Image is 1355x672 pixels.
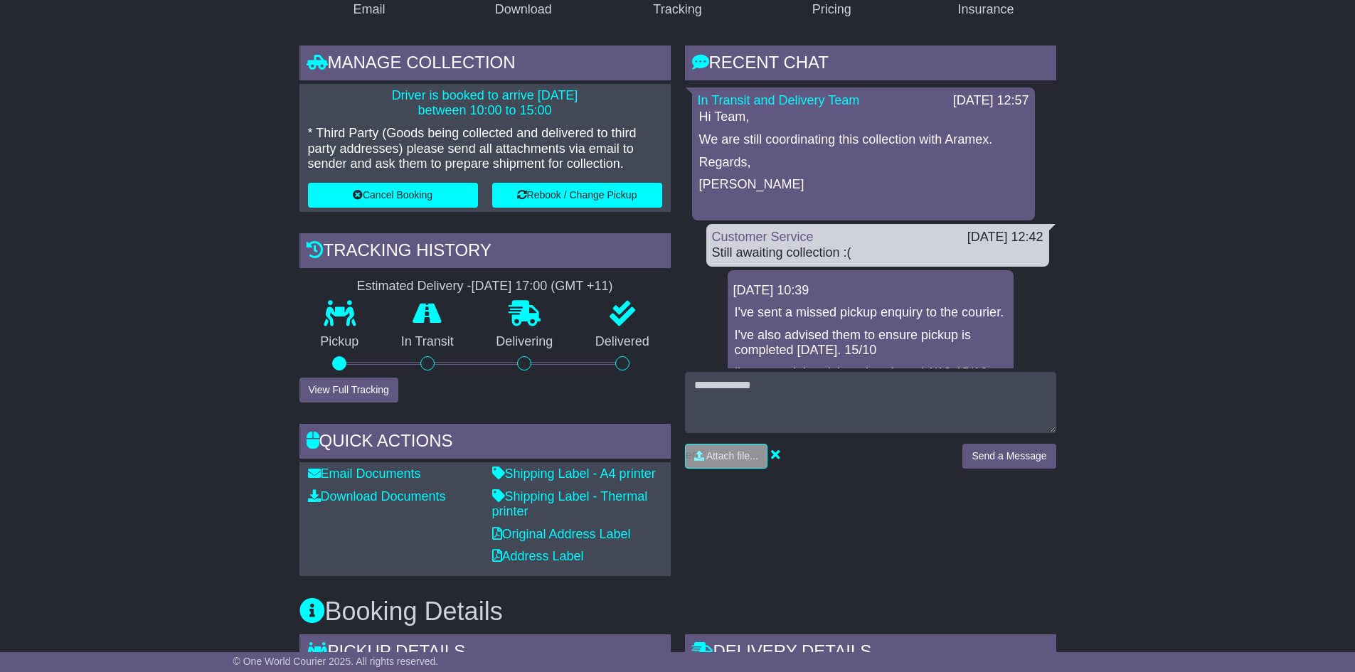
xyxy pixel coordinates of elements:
p: Hi Team, [699,110,1028,125]
p: * Third Party (Goods being collected and delivered to third party addresses) please send all atta... [308,126,662,172]
p: I've also advised them to ensure pickup is completed [DATE]. 15/10 [735,328,1006,358]
div: Tracking history [299,233,671,272]
div: [DATE] 12:57 [953,93,1029,109]
div: Still awaiting collection :( [712,245,1043,261]
h3: Booking Details [299,597,1056,626]
button: Cancel Booking [308,183,478,208]
span: © One World Courier 2025. All rights reserved. [233,656,439,667]
p: I've moved the pickup date from 14/10-15/10 [735,366,1006,381]
p: Driver is booked to arrive [DATE] between 10:00 to 15:00 [308,88,662,119]
p: We are still coordinating this collection with Aramex. [699,132,1028,148]
div: Estimated Delivery - [299,279,671,294]
p: Delivered [574,334,671,350]
a: Shipping Label - A4 printer [492,466,656,481]
button: Send a Message [962,444,1056,469]
a: Email Documents [308,466,421,481]
div: Quick Actions [299,424,671,462]
div: RECENT CHAT [685,46,1056,84]
div: [DATE] 12:42 [967,230,1043,245]
a: In Transit and Delivery Team [698,93,860,107]
button: Rebook / Change Pickup [492,183,662,208]
p: I've sent a missed pickup enquiry to the courier. [735,305,1006,321]
div: Manage collection [299,46,671,84]
a: Shipping Label - Thermal printer [492,489,648,519]
div: [DATE] 10:39 [733,283,1008,299]
a: Original Address Label [492,527,631,541]
a: Customer Service [712,230,814,244]
p: Delivering [475,334,575,350]
p: [PERSON_NAME] [699,177,1028,193]
p: Regards, [699,155,1028,171]
button: View Full Tracking [299,378,398,402]
p: In Transit [380,334,475,350]
div: [DATE] 17:00 (GMT +11) [472,279,613,294]
a: Download Documents [308,489,446,503]
p: Pickup [299,334,381,350]
a: Address Label [492,549,584,563]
